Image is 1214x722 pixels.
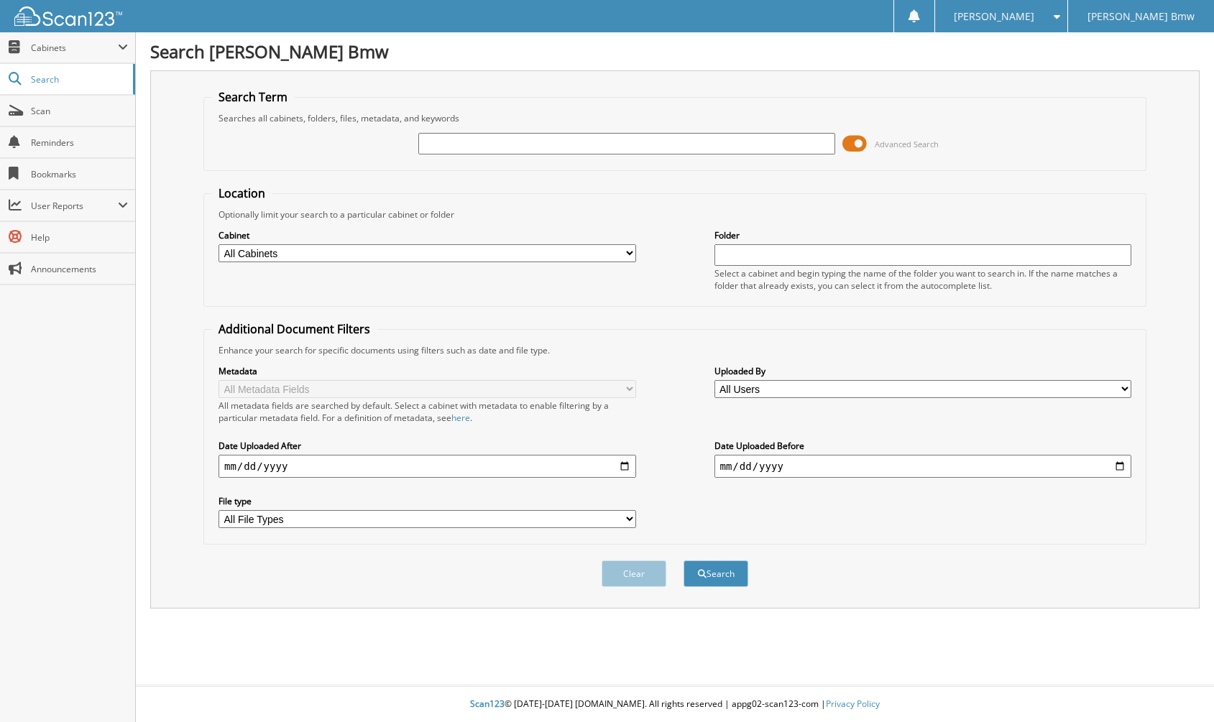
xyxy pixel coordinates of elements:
[875,139,939,149] span: Advanced Search
[211,112,1139,124] div: Searches all cabinets, folders, files, metadata, and keywords
[219,229,636,241] label: Cabinet
[451,412,470,424] a: here
[31,200,118,212] span: User Reports
[211,321,377,337] legend: Additional Document Filters
[219,365,636,377] label: Metadata
[136,687,1214,722] div: © [DATE]-[DATE] [DOMAIN_NAME]. All rights reserved | appg02-scan123-com |
[714,455,1132,478] input: end
[684,560,748,587] button: Search
[1142,653,1214,722] iframe: Chat Widget
[150,40,1200,63] h1: Search [PERSON_NAME] Bmw
[31,42,118,54] span: Cabinets
[826,698,880,710] a: Privacy Policy
[31,73,126,85] span: Search
[714,440,1132,452] label: Date Uploaded Before
[31,231,128,244] span: Help
[470,698,505,710] span: Scan123
[14,6,122,26] img: scan123-logo-white.svg
[954,12,1034,21] span: [PERSON_NAME]
[219,399,636,424] div: All metadata fields are searched by default. Select a cabinet with metadata to enable filtering b...
[211,344,1139,356] div: Enhance your search for specific documents using filters such as date and file type.
[31,168,128,180] span: Bookmarks
[714,267,1132,292] div: Select a cabinet and begin typing the name of the folder you want to search in. If the name match...
[211,89,295,105] legend: Search Term
[211,185,272,201] legend: Location
[31,136,128,149] span: Reminders
[1087,12,1195,21] span: [PERSON_NAME] Bmw
[714,365,1132,377] label: Uploaded By
[31,263,128,275] span: Announcements
[714,229,1132,241] label: Folder
[219,495,636,507] label: File type
[31,105,128,117] span: Scan
[211,208,1139,221] div: Optionally limit your search to a particular cabinet or folder
[602,560,666,587] button: Clear
[219,440,636,452] label: Date Uploaded After
[219,455,636,478] input: start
